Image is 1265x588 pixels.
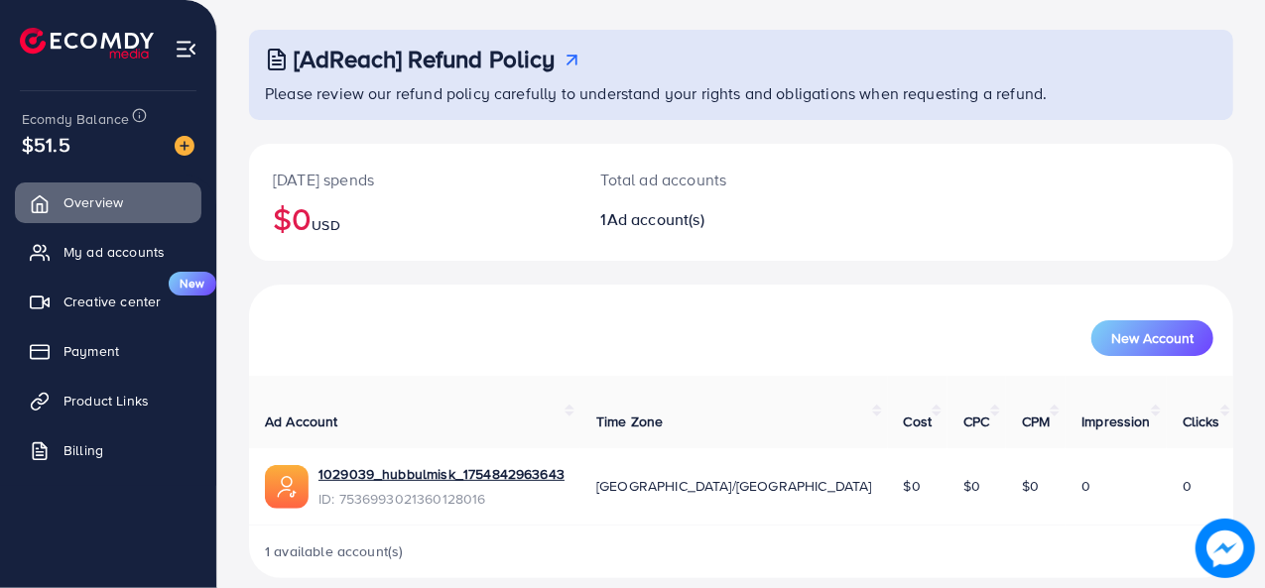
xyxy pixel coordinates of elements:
[904,412,933,431] span: Cost
[22,130,70,159] span: $51.5
[63,242,165,262] span: My ad accounts
[175,38,197,60] img: menu
[1081,412,1151,431] span: Impression
[607,208,704,230] span: Ad account(s)
[601,168,800,191] p: Total ad accounts
[1022,476,1039,496] span: $0
[22,109,129,129] span: Ecomdy Balance
[601,210,800,229] h2: 1
[318,489,565,509] span: ID: 7536993021360128016
[265,541,404,561] span: 1 available account(s)
[15,282,201,321] a: Creative centerNew
[1201,524,1249,572] img: image
[175,136,194,156] img: image
[596,476,872,496] span: [GEOGRAPHIC_DATA]/[GEOGRAPHIC_DATA]
[15,381,201,420] a: Product Links
[63,192,123,212] span: Overview
[1081,476,1090,496] span: 0
[15,182,201,222] a: Overview
[169,272,216,295] span: New
[596,412,663,431] span: Time Zone
[265,81,1221,105] p: Please review our refund policy carefully to understand your rights and obligations when requesti...
[15,331,201,371] a: Payment
[63,341,119,361] span: Payment
[963,412,989,431] span: CPC
[265,412,338,431] span: Ad Account
[273,199,554,237] h2: $0
[1183,476,1192,496] span: 0
[1183,412,1220,431] span: Clicks
[1111,331,1194,345] span: New Account
[63,292,161,311] span: Creative center
[63,440,103,460] span: Billing
[904,476,921,496] span: $0
[15,430,201,470] a: Billing
[1091,320,1213,356] button: New Account
[1022,412,1050,431] span: CPM
[63,391,149,411] span: Product Links
[963,476,980,496] span: $0
[294,45,556,73] h3: [AdReach] Refund Policy
[265,465,309,509] img: ic-ads-acc.e4c84228.svg
[273,168,554,191] p: [DATE] spends
[318,464,565,484] a: 1029039_hubbulmisk_1754842963643
[15,232,201,272] a: My ad accounts
[20,28,154,59] img: logo
[312,215,339,235] span: USD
